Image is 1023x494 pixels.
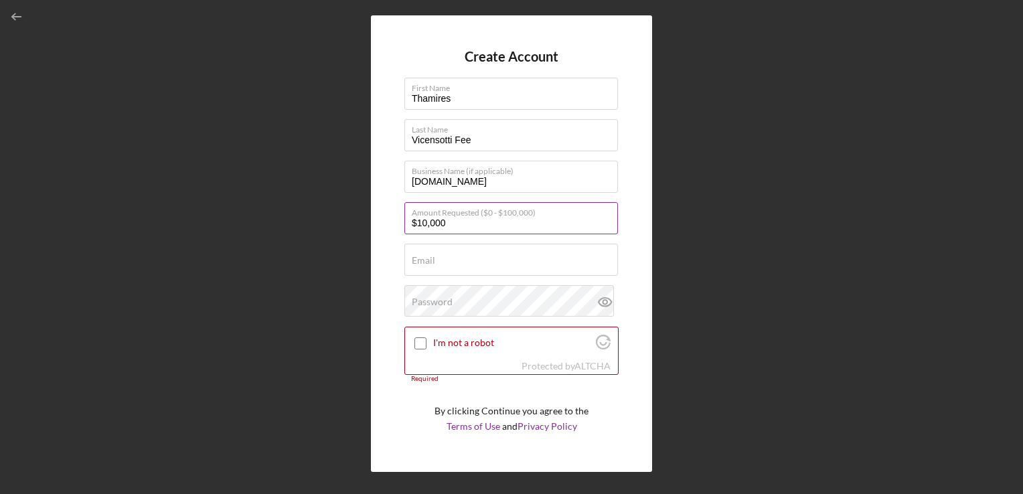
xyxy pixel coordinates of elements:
label: Amount Requested ($0 - $100,000) [412,203,618,218]
a: Privacy Policy [518,420,577,432]
p: By clicking Continue you agree to the and [435,404,588,434]
label: Last Name [412,120,618,135]
div: Required [404,375,619,383]
h4: Create Account [465,49,558,64]
div: Protected by [522,361,611,372]
label: Password [412,297,453,307]
a: Terms of Use [447,420,500,432]
label: I'm not a robot [433,337,592,348]
label: Business Name (if applicable) [412,161,618,176]
label: Email [412,255,435,266]
label: First Name [412,78,618,93]
a: Visit Altcha.org [596,340,611,351]
a: Visit Altcha.org [574,360,611,372]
